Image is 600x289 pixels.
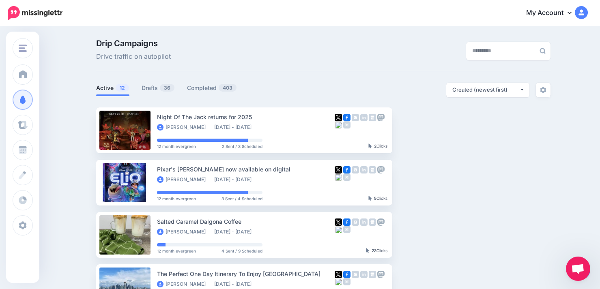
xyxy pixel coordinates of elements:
[366,248,370,253] img: pointer-grey-darker.png
[343,114,351,121] img: facebook-square.png
[368,144,387,149] div: Clicks
[377,114,385,121] img: mastodon-grey-square.png
[343,173,351,181] img: medium-grey-square.png
[142,83,175,93] a: Drafts36
[368,196,387,201] div: Clicks
[352,218,359,226] img: instagram-grey-square.png
[360,166,368,173] img: linkedin-grey-square.png
[369,166,376,173] img: google_business-grey-square.png
[368,143,372,148] img: pointer-grey-darker.png
[335,121,342,128] img: bluesky-grey-square.png
[343,121,351,128] img: medium-grey-square.png
[157,229,210,235] li: [PERSON_NAME]
[377,218,385,226] img: mastodon-grey-square.png
[222,197,262,201] span: 3 Sent / 4 Scheduled
[352,166,359,173] img: instagram-grey-square.png
[96,51,171,62] span: Drive traffic on autopilot
[518,3,588,23] a: My Account
[369,218,376,226] img: google_business-grey-square.png
[157,144,196,148] span: 12 month evergreen
[116,84,129,92] span: 12
[157,281,210,287] li: [PERSON_NAME]
[352,271,359,278] img: instagram-grey-square.png
[222,249,262,253] span: 4 Sent / 9 Scheduled
[157,112,335,122] div: Night Of The Jack returns for 2025
[335,278,342,285] img: bluesky-grey-square.png
[160,84,174,92] span: 36
[360,114,368,121] img: linkedin-grey-square.png
[335,226,342,233] img: bluesky-grey-square.png
[335,114,342,121] img: twitter-square.png
[343,226,351,233] img: medium-grey-square.png
[446,83,529,97] button: Created (newest first)
[540,87,546,93] img: settings-grey.png
[372,248,376,253] b: 23
[377,271,385,278] img: mastodon-grey-square.png
[214,229,256,235] li: [DATE] - [DATE]
[157,249,196,253] span: 12 month evergreen
[19,45,27,52] img: menu.png
[96,83,129,93] a: Active12
[343,278,351,285] img: medium-grey-square.png
[343,271,351,278] img: facebook-square.png
[214,281,256,287] li: [DATE] - [DATE]
[452,86,520,94] div: Created (newest first)
[369,271,376,278] img: google_business-grey-square.png
[335,166,342,173] img: twitter-square.png
[566,257,590,281] a: Open chat
[335,173,342,181] img: bluesky-grey-square.png
[219,84,237,92] span: 403
[540,48,546,54] img: search-grey-6.png
[343,218,351,226] img: facebook-square.png
[187,83,237,93] a: Completed403
[377,166,385,173] img: mastodon-grey-square.png
[157,197,196,201] span: 12 month evergreen
[157,165,335,174] div: Pixar's [PERSON_NAME] now available on digital
[157,124,210,131] li: [PERSON_NAME]
[374,196,376,201] b: 5
[8,6,62,20] img: Missinglettr
[157,176,210,183] li: [PERSON_NAME]
[352,114,359,121] img: instagram-grey-square.png
[374,143,376,148] b: 2
[343,166,351,173] img: facebook-square.png
[368,196,372,201] img: pointer-grey-darker.png
[96,39,171,47] span: Drip Campaigns
[214,124,256,131] li: [DATE] - [DATE]
[366,248,387,253] div: Clicks
[335,271,342,278] img: twitter-square.png
[360,271,368,278] img: linkedin-grey-square.png
[360,218,368,226] img: linkedin-grey-square.png
[222,144,262,148] span: 2 Sent / 3 Scheduled
[335,218,342,226] img: twitter-square.png
[157,269,335,278] div: The Perfect One Day Itinerary To Enjoy [GEOGRAPHIC_DATA]
[369,114,376,121] img: google_business-grey-square.png
[157,217,335,226] div: Salted Caramel Dalgona Coffee
[214,176,256,183] li: [DATE] - [DATE]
